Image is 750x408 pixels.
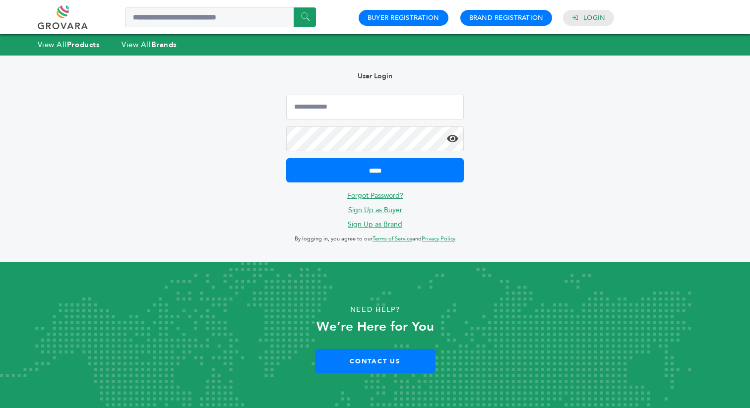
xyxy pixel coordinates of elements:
[38,302,713,317] p: Need Help?
[469,13,544,22] a: Brand Registration
[316,318,434,336] strong: We’re Here for You
[422,235,455,242] a: Privacy Policy
[67,40,100,50] strong: Products
[583,13,605,22] a: Login
[38,40,100,50] a: View AllProducts
[125,7,316,27] input: Search a product or brand...
[373,235,412,242] a: Terms of Service
[286,126,464,151] input: Password
[347,191,403,200] a: Forgot Password?
[151,40,177,50] strong: Brands
[348,205,402,215] a: Sign Up as Buyer
[122,40,177,50] a: View AllBrands
[368,13,439,22] a: Buyer Registration
[358,71,392,81] b: User Login
[348,220,402,229] a: Sign Up as Brand
[286,95,464,119] input: Email Address
[286,233,464,245] p: By logging in, you agree to our and
[315,349,436,373] a: Contact Us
